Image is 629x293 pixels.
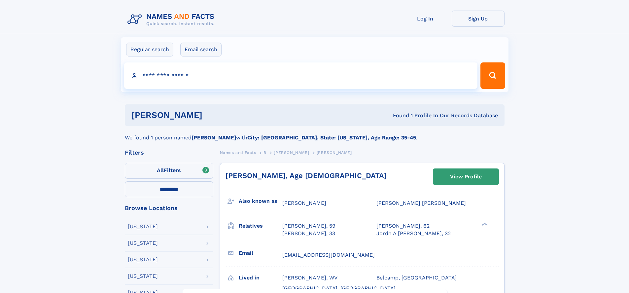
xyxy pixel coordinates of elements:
[297,112,498,119] div: Found 1 Profile In Our Records Database
[180,43,222,56] label: Email search
[125,126,505,142] div: We found 1 person named with .
[247,134,416,141] b: City: [GEOGRAPHIC_DATA], State: [US_STATE], Age Range: 35-45
[376,200,466,206] span: [PERSON_NAME] [PERSON_NAME]
[282,285,396,291] span: [GEOGRAPHIC_DATA], [GEOGRAPHIC_DATA]
[282,222,335,230] a: [PERSON_NAME], 59
[376,222,430,230] a: [PERSON_NAME], 62
[282,230,335,237] a: [PERSON_NAME], 33
[376,230,451,237] a: Jordn A [PERSON_NAME], 32
[282,275,337,281] span: [PERSON_NAME], WV
[157,167,164,173] span: All
[128,224,158,229] div: [US_STATE]
[450,169,482,184] div: View Profile
[220,148,256,157] a: Names and Facts
[239,272,282,283] h3: Lived in
[125,163,213,179] label: Filters
[128,257,158,262] div: [US_STATE]
[126,43,173,56] label: Regular search
[263,150,266,155] span: B
[480,62,505,89] button: Search Button
[124,62,478,89] input: search input
[274,150,309,155] span: [PERSON_NAME]
[376,275,457,281] span: Belcamp, [GEOGRAPHIC_DATA]
[399,11,452,27] a: Log In
[317,150,352,155] span: [PERSON_NAME]
[480,222,488,227] div: ❯
[274,148,309,157] a: [PERSON_NAME]
[239,220,282,232] h3: Relatives
[131,111,298,119] h1: [PERSON_NAME]
[282,252,375,258] span: [EMAIL_ADDRESS][DOMAIN_NAME]
[239,196,282,207] h3: Also known as
[192,134,236,141] b: [PERSON_NAME]
[226,171,387,180] a: [PERSON_NAME], Age [DEMOGRAPHIC_DATA]
[263,148,266,157] a: B
[282,200,326,206] span: [PERSON_NAME]
[239,247,282,259] h3: Email
[125,11,220,28] img: Logo Names and Facts
[125,205,213,211] div: Browse Locations
[452,11,505,27] a: Sign Up
[128,240,158,246] div: [US_STATE]
[128,274,158,279] div: [US_STATE]
[125,150,213,156] div: Filters
[433,169,499,185] a: View Profile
